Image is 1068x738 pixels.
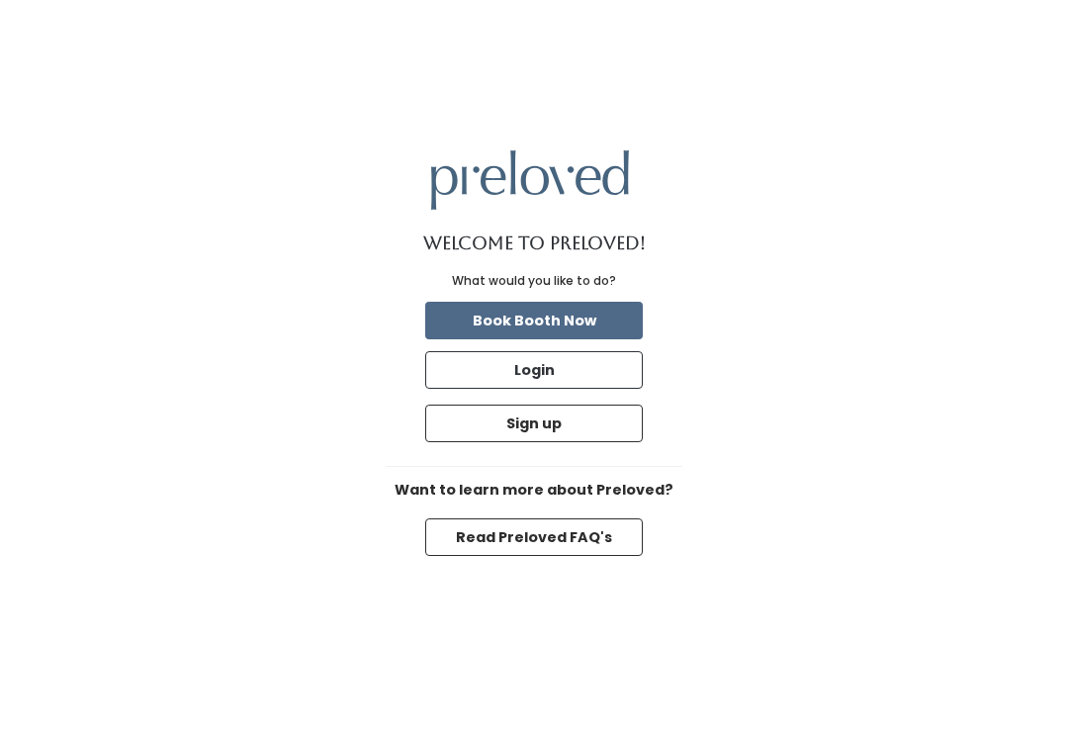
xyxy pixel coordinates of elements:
img: preloved logo [431,150,629,209]
button: Book Booth Now [425,302,643,339]
h1: Welcome to Preloved! [423,233,646,253]
button: Sign up [425,405,643,442]
button: Login [425,351,643,389]
a: Login [421,347,647,393]
h6: Want to learn more about Preloved? [386,483,682,499]
div: What would you like to do? [452,272,616,290]
a: Sign up [421,401,647,446]
button: Read Preloved FAQ's [425,518,643,556]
